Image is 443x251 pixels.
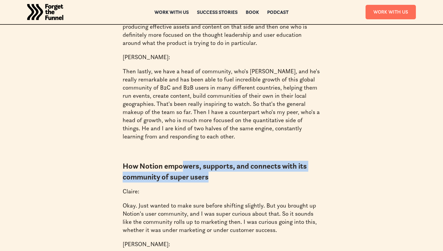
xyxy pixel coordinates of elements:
[123,67,320,141] p: Then lastly, we have a head of community, who's [PERSON_NAME], and he's really remarkable and has...
[123,202,320,234] p: Okay. Just wanted to make sure before shifting slightly. But you brought up Notion's user communi...
[246,10,259,14] a: Book
[123,53,320,61] p: [PERSON_NAME]:
[123,187,320,195] p: Claire:
[123,240,320,248] p: [PERSON_NAME]:
[155,10,189,14] a: Work with us
[267,10,289,14] a: Podcast
[123,161,307,182] strong: How Notion empowers, supports, and connects with its community of super users
[123,147,320,155] p: ‍
[366,5,416,19] a: Work With Us
[197,10,238,14] a: Success Stories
